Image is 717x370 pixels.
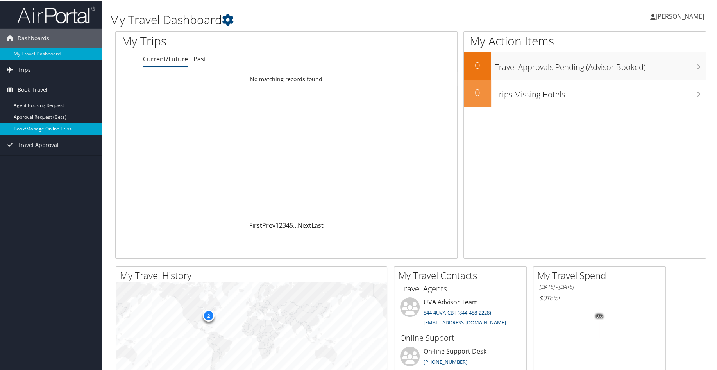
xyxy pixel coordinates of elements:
a: 5 [290,220,293,229]
div: 2 [203,309,215,321]
a: First [249,220,262,229]
h1: My Trips [122,32,309,48]
span: $0 [539,293,546,302]
h3: Travel Approvals Pending (Advisor Booked) [495,57,706,72]
a: Current/Future [143,54,188,63]
a: 0Travel Approvals Pending (Advisor Booked) [464,52,706,79]
h1: My Action Items [464,32,706,48]
tspan: 0% [596,313,603,318]
a: 0Trips Missing Hotels [464,79,706,106]
a: Next [298,220,311,229]
h2: 0 [464,58,491,71]
a: Prev [262,220,275,229]
a: Past [193,54,206,63]
span: Trips [18,59,31,79]
a: Last [311,220,324,229]
span: Travel Approval [18,134,59,154]
span: … [293,220,298,229]
h2: My Travel History [120,268,387,281]
a: 2 [279,220,283,229]
a: 1 [275,220,279,229]
td: No matching records found [116,71,457,86]
h1: My Travel Dashboard [109,11,511,27]
a: [EMAIL_ADDRESS][DOMAIN_NAME] [424,318,506,325]
a: 4 [286,220,290,229]
li: UVA Advisor Team [396,297,524,329]
h6: Total [539,293,660,302]
a: [PHONE_NUMBER] [424,357,467,365]
a: [PERSON_NAME] [650,4,712,27]
a: 844-4UVA-CBT (844-488-2228) [424,308,491,315]
h2: My Travel Contacts [398,268,526,281]
h2: My Travel Spend [537,268,665,281]
img: airportal-logo.png [17,5,95,23]
span: [PERSON_NAME] [656,11,704,20]
h3: Travel Agents [400,282,520,293]
h6: [DATE] - [DATE] [539,282,660,290]
h2: 0 [464,85,491,98]
h3: Trips Missing Hotels [495,84,706,99]
span: Dashboards [18,28,49,47]
a: 3 [283,220,286,229]
span: Book Travel [18,79,48,99]
h3: Online Support [400,332,520,343]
